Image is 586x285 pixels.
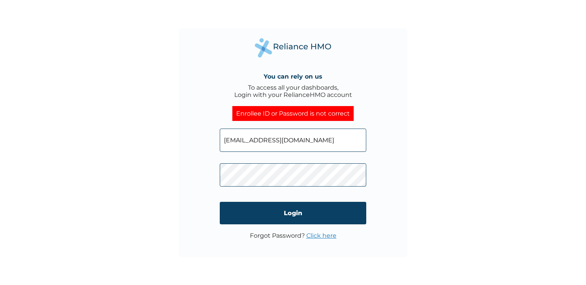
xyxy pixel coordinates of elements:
[250,232,336,239] p: Forgot Password?
[306,232,336,239] a: Click here
[220,129,366,152] input: Email address or HMO ID
[232,106,354,121] div: Enrollee ID or Password is not correct
[220,202,366,224] input: Login
[264,73,322,80] h4: You can rely on us
[234,84,352,98] div: To access all your dashboards, Login with your RelianceHMO account
[255,38,331,58] img: Reliance Health's Logo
